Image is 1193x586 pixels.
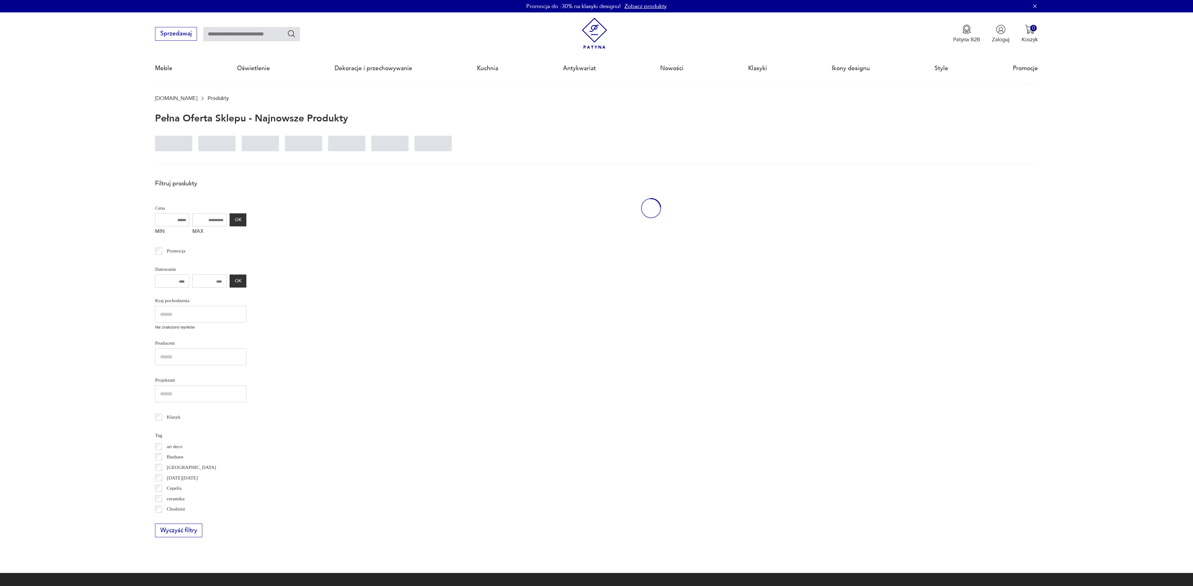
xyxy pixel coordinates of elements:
div: 0 [1030,25,1037,31]
button: Sprzedawaj [155,27,197,41]
a: Oświetlenie [237,54,270,83]
p: Projektant [155,376,246,384]
p: Chodzież [167,505,185,513]
p: Bauhaus [167,453,184,461]
a: Dekoracje i przechowywanie [335,54,412,83]
a: Sprzedawaj [155,32,197,37]
img: Patyna - sklep z meblami i dekoracjami vintage [579,18,610,49]
a: Zobacz produkty [624,2,667,10]
a: Ikony designu [832,54,870,83]
p: [GEOGRAPHIC_DATA] [167,463,216,471]
p: [DATE][DATE] [167,474,198,482]
button: 0Koszyk [1022,25,1038,43]
p: Patyna B2B [953,36,980,43]
a: Kuchnia [477,54,498,83]
a: Klasyki [748,54,767,83]
a: Meble [155,54,172,83]
p: Filtruj produkty [155,179,246,188]
p: Promocja do -30% na klasyki designu! [526,2,621,10]
label: MAX [192,226,226,238]
h1: Pełna oferta sklepu - najnowsze produkty [155,113,348,124]
img: Ikona medalu [962,25,971,34]
p: art deco [167,443,182,451]
p: Kraj pochodzenia [155,297,246,305]
button: Zaloguj [992,25,1009,43]
p: Promocja [167,247,185,255]
p: Klasyk [167,413,181,421]
p: Datowanie [155,265,246,273]
img: Ikona koszyka [1025,25,1035,34]
button: Wyczyść filtry [155,524,202,537]
p: ceramika [167,495,185,503]
a: Style [935,54,948,83]
img: Ikonka użytkownika [996,25,1006,34]
button: Szukaj [287,29,296,38]
p: Producent [155,339,246,347]
label: MIN [155,226,189,238]
p: Tag [155,431,246,439]
div: oval-loading [641,176,661,241]
p: Nie znaleziono wyników [155,325,246,330]
a: Nowości [660,54,683,83]
p: Cepelia [167,484,182,492]
p: Ćmielów [167,516,185,524]
button: OK [230,275,246,288]
p: Koszyk [1022,36,1038,43]
a: Ikona medaluPatyna B2B [953,25,980,43]
a: Promocje [1013,54,1038,83]
a: Antykwariat [563,54,596,83]
a: [DOMAIN_NAME] [155,95,197,101]
p: Produkty [208,95,229,101]
button: OK [230,213,246,226]
p: Zaloguj [992,36,1009,43]
button: Patyna B2B [953,25,980,43]
p: Cena [155,204,246,212]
